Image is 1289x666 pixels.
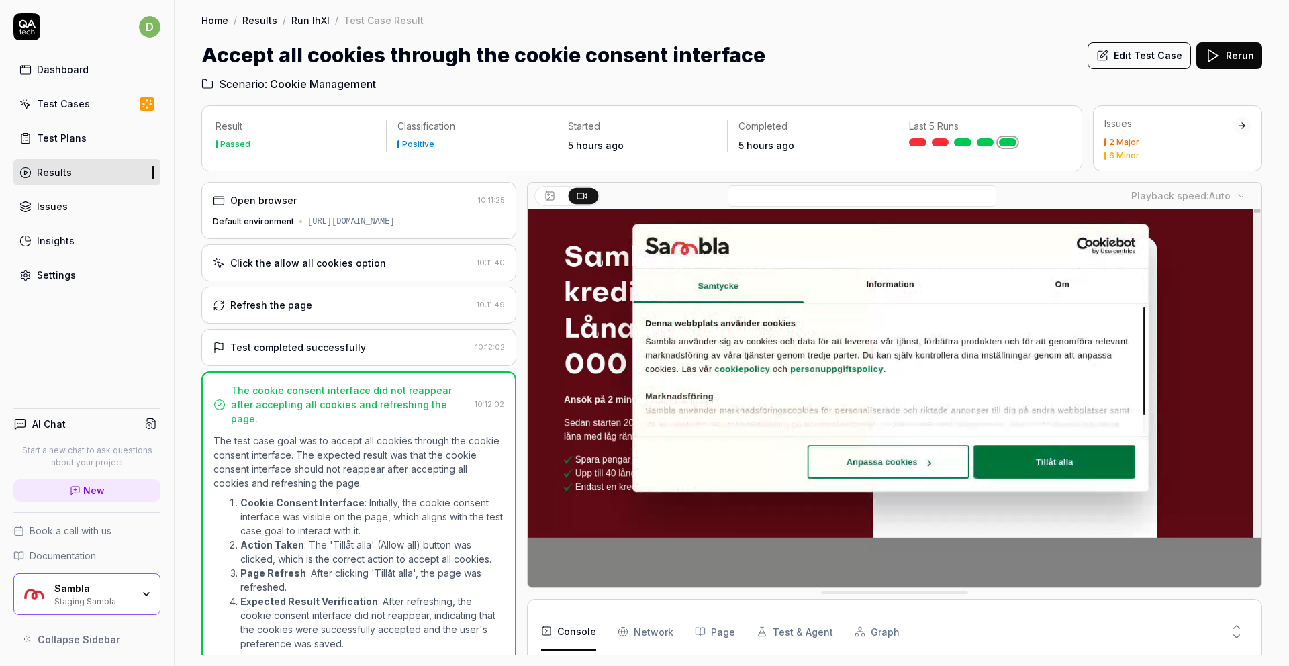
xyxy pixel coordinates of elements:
time: 5 hours ago [568,140,624,151]
button: Page [695,613,735,651]
span: Book a call with us [30,524,111,538]
span: Scenario: [216,76,267,92]
strong: Action Taken [240,539,304,551]
button: Sambla LogoSamblaStaging Sambla [13,573,160,615]
button: Test & Agent [757,613,833,651]
a: Issues [13,193,160,220]
li: : After refreshing, the cookie consent interface did not reappear, indicating that the cookies we... [240,594,504,651]
p: Start a new chat to ask questions about your project [13,444,160,469]
a: Test Cases [13,91,160,117]
div: Playback speed: [1131,189,1231,203]
a: Dashboard [13,56,160,83]
div: Issues [37,199,68,213]
div: The cookie consent interface did not reappear after accepting all cookies and refreshing the page. [231,383,469,426]
div: Dashboard [37,62,89,77]
div: 2 Major [1109,138,1139,146]
a: Home [201,13,228,27]
time: 5 hours ago [738,140,794,151]
button: Graph [855,613,900,651]
div: Test Plans [37,131,87,145]
div: Refresh the page [230,298,312,312]
span: Collapse Sidebar [38,632,120,647]
img: Sambla Logo [22,582,46,606]
button: Edit Test Case [1088,42,1191,69]
time: 10:11:25 [478,195,505,205]
p: Last 5 Runs [909,120,1057,133]
div: Sambla [54,583,132,595]
strong: Page Refresh [240,567,306,579]
div: Default environment [213,216,294,228]
time: 10:12:02 [475,399,504,409]
span: Cookie Management [270,76,376,92]
div: / [234,13,237,27]
div: Insights [37,234,75,248]
div: Click the allow all cookies option [230,256,386,270]
div: / [283,13,286,27]
h4: AI Chat [32,417,66,431]
a: Documentation [13,549,160,563]
a: Test Plans [13,125,160,151]
button: Network [618,613,673,651]
li: : Initially, the cookie consent interface was visible on the page, which aligns with the test cas... [240,495,504,538]
p: Completed [738,120,887,133]
div: Passed [220,140,250,148]
span: Documentation [30,549,96,563]
button: Rerun [1196,42,1262,69]
div: Test completed successfully [230,340,366,354]
a: Settings [13,262,160,288]
h1: Accept all cookies through the cookie consent interface [201,40,765,70]
div: Results [37,165,72,179]
a: Results [13,159,160,185]
a: Insights [13,228,160,254]
strong: Cookie Consent Interface [240,497,365,508]
div: 6 Minor [1109,152,1139,160]
li: : The 'Tillåt alla' (Allow all) button was clicked, which is the correct action to accept all coo... [240,538,504,566]
div: Open browser [230,193,297,207]
div: Positive [402,140,434,148]
time: 10:11:40 [477,258,505,267]
a: Results [242,13,277,27]
div: Issues [1104,117,1233,130]
div: Test Case Result [344,13,424,27]
div: / [335,13,338,27]
span: d [139,16,160,38]
div: [URL][DOMAIN_NAME] [307,216,395,228]
div: Test Cases [37,97,90,111]
button: Console [541,613,596,651]
p: Started [568,120,716,133]
div: Staging Sambla [54,595,132,606]
strong: Expected Result Verification [240,596,378,607]
li: : After clicking 'Tillåt alla', the page was refreshed. [240,566,504,594]
button: d [139,13,160,40]
p: The test case goal was to accept all cookies through the cookie consent interface. The expected r... [213,434,504,490]
p: Classification [397,120,546,133]
a: Scenario:Cookie Management [201,76,376,92]
a: Run lhXl [291,13,330,27]
time: 10:12:02 [475,342,505,352]
div: Settings [37,268,76,282]
button: Collapse Sidebar [13,626,160,653]
span: New [83,483,105,497]
a: Book a call with us [13,524,160,538]
a: New [13,479,160,502]
time: 10:11:49 [477,300,505,310]
p: Result [216,120,375,133]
